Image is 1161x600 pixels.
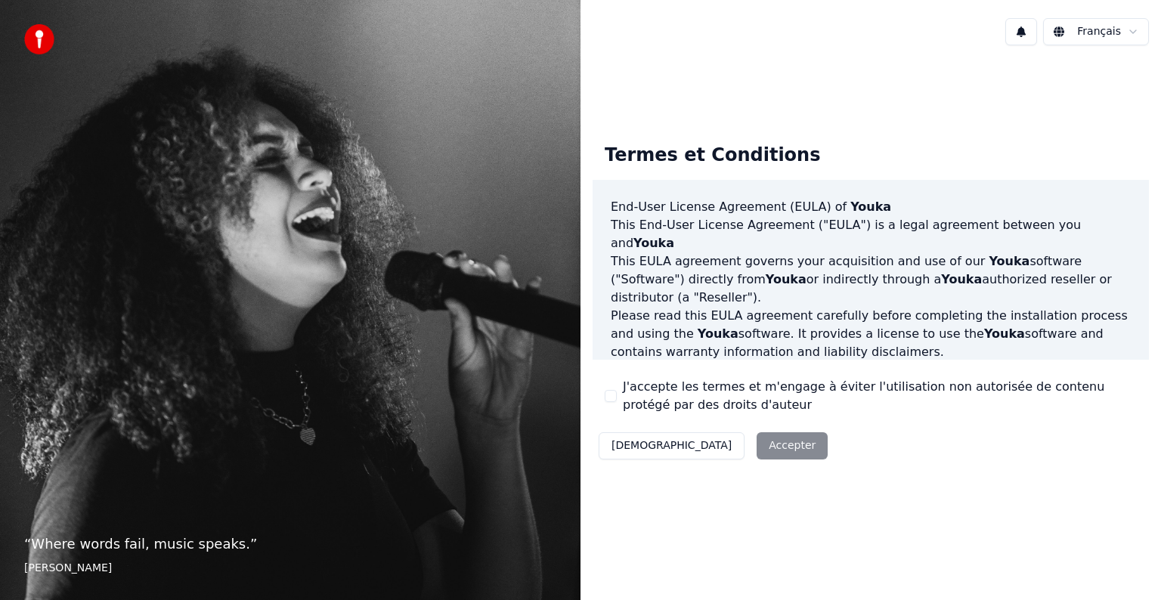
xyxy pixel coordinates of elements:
[611,307,1131,361] p: Please read this EULA agreement carefully before completing the installation process and using th...
[984,326,1025,341] span: Youka
[850,199,891,214] span: Youka
[989,254,1029,268] span: Youka
[766,272,807,286] span: Youka
[24,561,556,576] footer: [PERSON_NAME]
[611,198,1131,216] h3: End-User License Agreement (EULA) of
[24,534,556,555] p: “ Where words fail, music speaks. ”
[698,326,738,341] span: Youka
[611,216,1131,252] p: This End-User License Agreement ("EULA") is a legal agreement between you and
[623,378,1137,414] label: J'accepte les termes et m'engage à éviter l'utilisation non autorisée de contenu protégé par des ...
[611,252,1131,307] p: This EULA agreement governs your acquisition and use of our software ("Software") directly from o...
[633,236,674,250] span: Youka
[24,24,54,54] img: youka
[599,432,745,459] button: [DEMOGRAPHIC_DATA]
[941,272,982,286] span: Youka
[593,131,832,180] div: Termes et Conditions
